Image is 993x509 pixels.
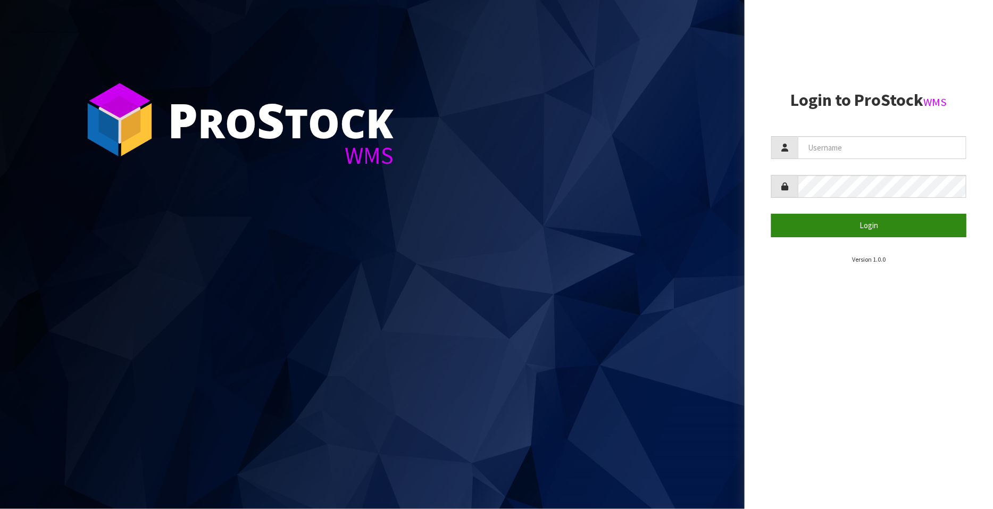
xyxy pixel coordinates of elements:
[852,255,886,263] small: Version 1.0.0
[798,136,966,159] input: Username
[771,91,966,110] h2: Login to ProStock
[257,87,285,152] span: S
[168,96,394,144] div: ro tock
[924,95,947,109] small: WMS
[80,80,160,160] img: ProStock Cube
[168,144,394,168] div: WMS
[771,214,966,237] button: Login
[168,87,198,152] span: P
